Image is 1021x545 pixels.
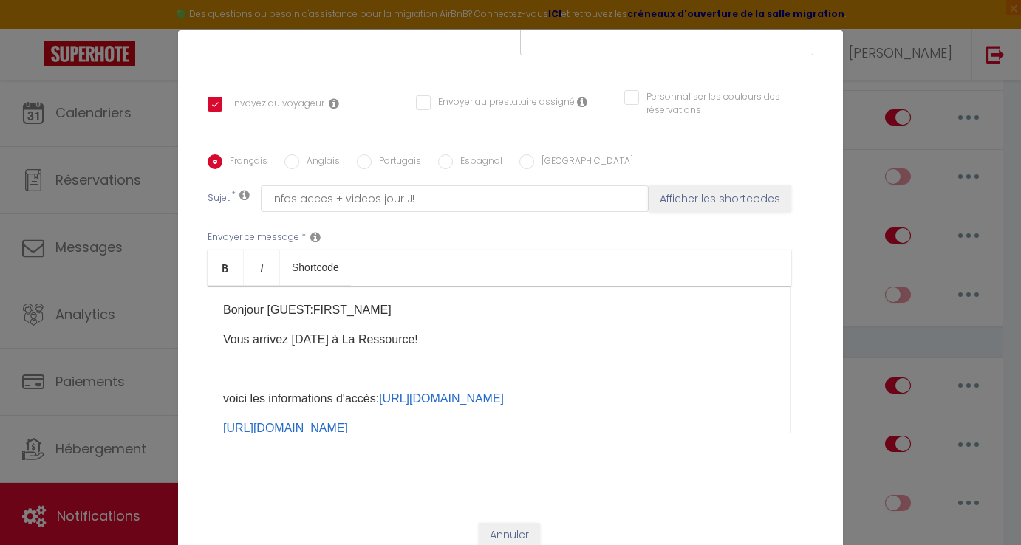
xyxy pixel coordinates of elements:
label: Français [222,154,267,171]
p: Vous arrivez [DATE] à La Ressource! [223,331,776,349]
button: Afficher les shortcodes [649,185,791,212]
label: Sujet [208,191,230,207]
label: Envoyer ce message [208,230,299,244]
label: Portugais [372,154,421,171]
p: ​ [223,419,776,437]
label: [GEOGRAPHIC_DATA] [534,154,633,171]
p: voici les informations d'accès: ​ [223,390,776,408]
i: Envoyer au prestataire si il est assigné [577,96,587,108]
a: [URL][DOMAIN_NAME] [379,392,504,405]
a: Bold [208,250,244,285]
button: Ouvrir le widget de chat LiveChat [12,6,56,50]
a: [URL][DOMAIN_NAME] [223,422,348,434]
p: Bonjour [GUEST:FIRST_NAME]​ [223,301,776,319]
i: Envoyer au voyageur [329,97,339,109]
label: Anglais [299,154,340,171]
i: Message [310,231,321,243]
a: Shortcode [280,250,351,285]
i: Subject [239,189,250,201]
a: Italic [244,250,280,285]
label: Espagnol [453,154,502,171]
iframe: Chat [958,479,1010,534]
